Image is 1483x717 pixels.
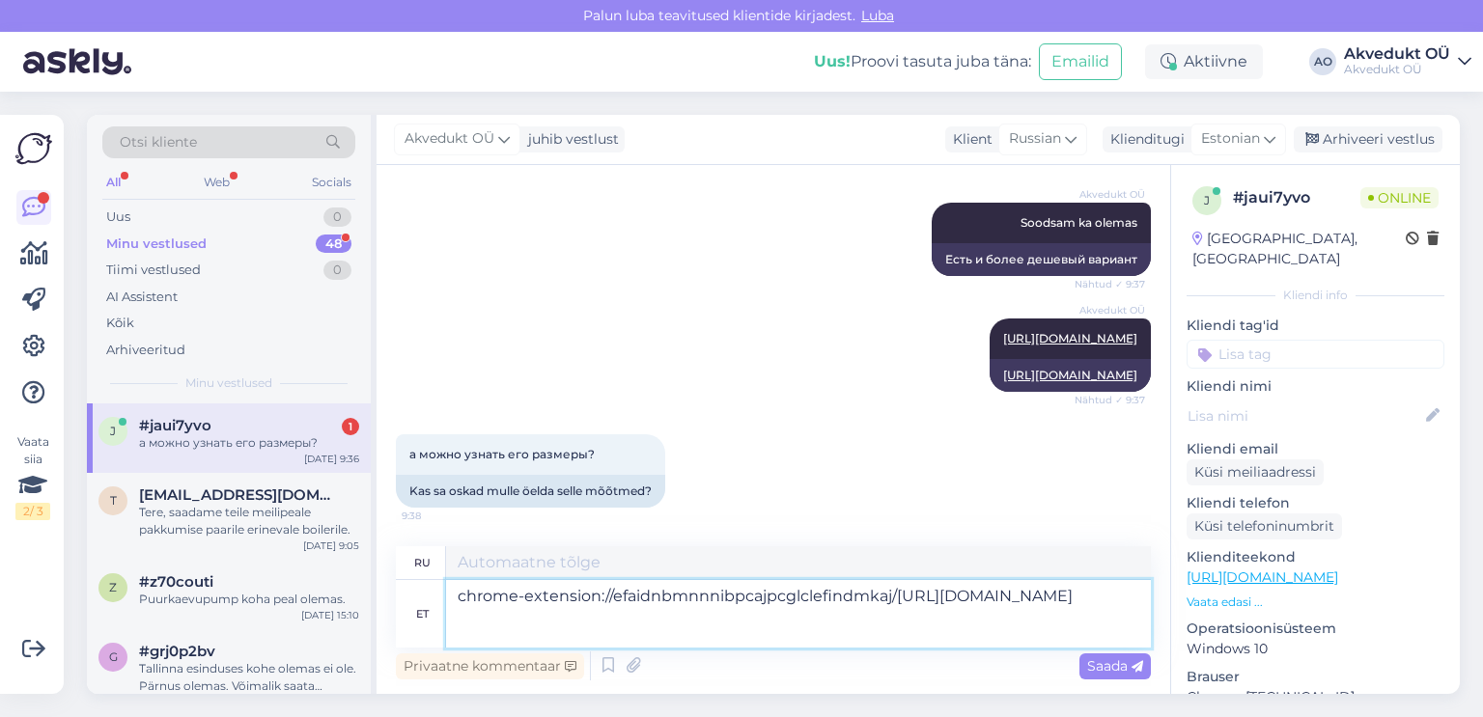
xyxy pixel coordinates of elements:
[139,417,211,434] span: #jaui7yvo
[1187,439,1444,459] p: Kliendi email
[932,243,1151,276] div: Есть и более дешевый вариант
[1309,48,1336,75] div: AO
[1073,187,1145,202] span: Akvedukt OÜ
[316,234,351,254] div: 48
[139,504,359,538] div: Tere, saadame teile meilipeale pakkumise paarile erinevale boilerile.
[1087,657,1143,675] span: Saada
[1187,547,1444,567] p: Klienditeekond
[1187,667,1444,687] p: Brauser
[109,580,117,594] span: z
[1344,46,1450,62] div: Akvedukt OÜ
[109,649,118,664] span: g
[110,424,116,438] span: j
[1073,277,1145,291] span: Nähtud ✓ 9:37
[139,660,359,695] div: Tallinna esinduses kohe olemas ei ole. Pärnus olemas. Võimalik saata pakiautomaati.
[1187,376,1444,397] p: Kliendi nimi
[139,573,213,591] span: #z70couti
[1187,568,1338,586] a: [URL][DOMAIN_NAME]
[1003,331,1137,345] a: [URL][DOMAIN_NAME]
[1187,287,1444,304] div: Kliendi info
[1187,459,1324,485] div: Küsi meiliaadressi
[106,314,134,333] div: Kõik
[396,475,665,508] div: Kas sa oskad mulle öelda selle mõõtmed?
[200,170,234,195] div: Web
[1360,187,1439,208] span: Online
[1233,186,1360,209] div: # jaui7yvo
[414,546,431,579] div: ru
[139,486,340,504] span: tiiuvariksau@gmail.com
[416,597,429,630] div: et
[855,7,900,24] span: Luba
[1039,43,1122,80] button: Emailid
[139,434,359,452] div: а можно узнать его размеры?
[1187,593,1444,611] p: Vaata edasi ...
[405,128,494,150] span: Akvedukt OÜ
[1187,687,1444,707] p: Chrome [TECHNICAL_ID]
[106,234,207,254] div: Minu vestlused
[520,129,619,150] div: juhib vestlust
[1187,316,1444,336] p: Kliendi tag'id
[106,341,185,360] div: Arhiveeritud
[1187,513,1342,539] div: Küsi telefoninumbrit
[1187,619,1444,639] p: Operatsioonisüsteem
[323,207,351,227] div: 0
[15,503,50,520] div: 2 / 3
[1204,193,1210,207] span: j
[308,170,355,195] div: Socials
[1187,493,1444,513] p: Kliendi telefon
[1344,46,1471,77] a: Akvedukt OÜAkvedukt OÜ
[301,608,359,622] div: [DATE] 15:10
[1192,229,1406,269] div: [GEOGRAPHIC_DATA], [GEOGRAPHIC_DATA]
[1188,405,1422,427] input: Lisa nimi
[1294,126,1442,152] div: Arhiveeri vestlus
[396,653,584,679] div: Privaatne kommentaar
[1073,393,1145,407] span: Nähtud ✓ 9:37
[1073,303,1145,317] span: Akvedukt OÜ
[1021,215,1137,230] span: Soodsam ka olemas
[139,591,359,608] div: Puurkaevupump koha peal olemas.
[106,288,178,307] div: AI Assistent
[945,129,993,150] div: Klient
[185,374,272,392] span: Minu vestlused
[1201,128,1260,150] span: Estonian
[402,509,474,523] span: 9:38
[106,207,130,227] div: Uus
[303,538,359,553] div: [DATE] 9:05
[120,132,197,152] span: Otsi kliente
[446,580,1151,648] textarea: chrome-extension://efaidnbmnnnibpcajpcglclefindmkaj/[URL][DOMAIN_NAME]
[342,418,359,435] div: 1
[304,452,359,466] div: [DATE] 9:36
[1003,368,1137,382] a: [URL][DOMAIN_NAME]
[1187,340,1444,369] input: Lisa tag
[1009,128,1061,150] span: Russian
[139,643,215,660] span: #grj0p2bv
[15,130,52,167] img: Askly Logo
[814,50,1031,73] div: Proovi tasuta juba täna:
[106,261,201,280] div: Tiimi vestlused
[1145,44,1263,79] div: Aktiivne
[102,170,125,195] div: All
[1103,129,1185,150] div: Klienditugi
[814,52,851,70] b: Uus!
[323,261,351,280] div: 0
[1344,62,1450,77] div: Akvedukt OÜ
[409,447,595,461] span: а можно узнать его размеры?
[1187,639,1444,659] p: Windows 10
[110,493,117,508] span: t
[15,433,50,520] div: Vaata siia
